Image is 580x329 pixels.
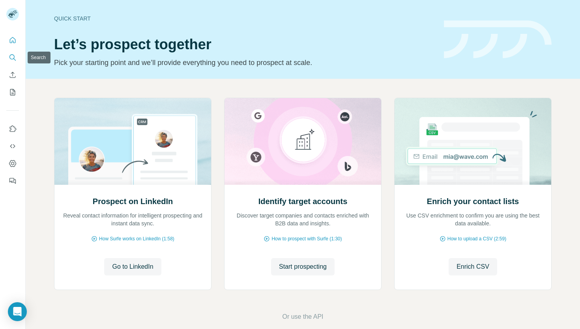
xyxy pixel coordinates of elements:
[62,212,203,227] p: Reveal contact information for intelligent prospecting and instant data sync.
[112,262,153,271] span: Go to LinkedIn
[447,235,506,242] span: How to upload a CSV (2:59)
[232,212,373,227] p: Discover target companies and contacts enriched with B2B data and insights.
[8,302,27,321] div: Open Intercom Messenger
[224,98,382,185] img: Identify target accounts
[6,139,19,153] button: Use Surfe API
[54,57,434,68] p: Pick your starting point and we’ll provide everything you need to prospect at scale.
[457,262,489,271] span: Enrich CSV
[279,262,327,271] span: Start prospecting
[6,33,19,47] button: Quick start
[444,20,552,59] img: banner
[282,312,323,322] button: Or use the API
[54,98,211,185] img: Prospect on LinkedIn
[6,50,19,65] button: Search
[54,15,434,22] div: Quick start
[104,258,161,275] button: Go to LinkedIn
[427,196,519,207] h2: Enrich your contact lists
[6,68,19,82] button: Enrich CSV
[93,196,173,207] h2: Prospect on LinkedIn
[271,235,342,242] span: How to prospect with Surfe (1:30)
[6,85,19,99] button: My lists
[271,258,335,275] button: Start prospecting
[6,156,19,171] button: Dashboard
[394,98,552,185] img: Enrich your contact lists
[449,258,497,275] button: Enrich CSV
[54,37,434,52] h1: Let’s prospect together
[99,235,174,242] span: How Surfe works on LinkedIn (1:58)
[402,212,543,227] p: Use CSV enrichment to confirm you are using the best data available.
[6,122,19,136] button: Use Surfe on LinkedIn
[6,174,19,188] button: Feedback
[258,196,348,207] h2: Identify target accounts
